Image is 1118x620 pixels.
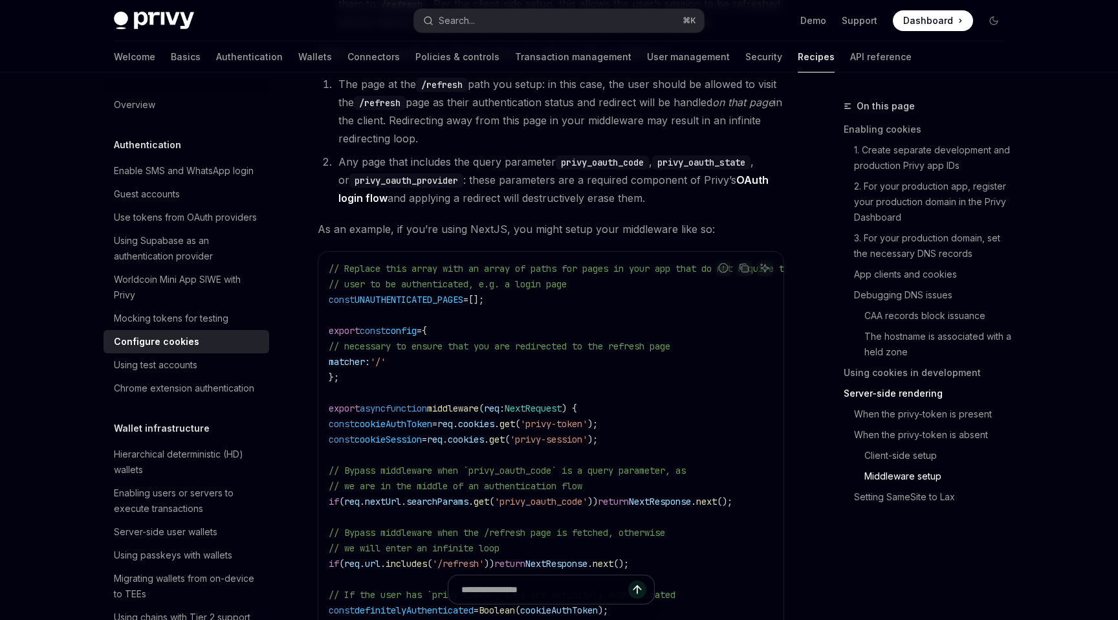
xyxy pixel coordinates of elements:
[329,542,499,554] span: // we will enter an infinite loop
[800,14,826,27] a: Demo
[427,403,479,414] span: middleware
[864,466,1014,487] a: Middleware setup
[593,558,613,570] span: next
[587,496,598,507] span: ))
[114,163,254,179] div: Enable SMS and WhatsApp login
[354,96,406,110] code: /refresh
[717,496,732,507] span: ();
[505,403,562,414] span: NextRequest
[484,403,499,414] span: req
[505,434,510,445] span: (
[715,260,732,276] button: Report incorrect code
[864,326,1014,362] a: The hostname is associated with a held zone
[339,558,344,570] span: (
[114,311,228,326] div: Mocking tokens for testing
[468,496,474,507] span: .
[104,229,269,268] a: Using Supabase as an authentication provider
[443,434,448,445] span: .
[427,434,443,445] span: req
[854,176,1014,228] a: 2. For your production app, register your production domain in the Privy Dashboard
[104,159,269,183] a: Enable SMS and WhatsApp login
[104,544,269,567] a: Using passkeys with wallets
[587,434,598,445] span: );
[339,496,344,507] span: (
[864,305,1014,326] a: CAA records block issuance
[756,260,773,276] button: Ask AI
[114,421,210,436] h5: Wallet infrastructure
[104,330,269,353] a: Configure cookies
[329,434,355,445] span: const
[329,325,360,337] span: export
[629,496,691,507] span: NextResponse
[520,418,587,430] span: 'privy-token'
[844,362,1014,383] a: Using cookies in development
[628,581,646,599] button: Send message
[850,41,912,72] a: API reference
[104,268,269,307] a: Worldcoin Mini App SIWE with Privy
[598,496,629,507] span: return
[474,496,489,507] span: get
[489,434,505,445] span: get
[114,137,181,153] h5: Authentication
[355,294,463,305] span: UNAUTHENTICATED_PAGES
[104,307,269,330] a: Mocking tokens for testing
[983,10,1004,31] button: Toggle dark mode
[406,496,468,507] span: searchParams
[386,558,427,570] span: includes
[114,97,155,113] div: Overview
[360,558,365,570] span: .
[114,12,194,30] img: dark logo
[484,558,494,570] span: ))
[515,41,631,72] a: Transaction management
[458,418,494,430] span: cookies
[298,41,332,72] a: Wallets
[489,496,494,507] span: (
[842,14,877,27] a: Support
[329,371,339,383] span: };
[329,480,582,492] span: // we are in the middle of an authentication flow
[114,571,261,602] div: Migrating wallets from on-device to TEEs
[499,418,515,430] span: get
[365,558,380,570] span: url
[437,418,453,430] span: req
[854,487,1014,507] a: Setting SameSite to Lax
[329,403,360,414] span: export
[114,485,261,516] div: Enabling users or servers to execute transactions
[844,383,1014,404] a: Server-side rendering
[515,418,520,430] span: (
[329,527,665,538] span: // Bypass middleware when the /refresh page is fetched, otherwise
[427,558,432,570] span: (
[798,41,835,72] a: Recipes
[114,186,180,202] div: Guest accounts
[893,10,973,31] a: Dashboard
[463,294,468,305] span: =
[334,75,784,148] li: The page at the path you setup: in this case, the user should be allowed to visit the page as the...
[903,14,953,27] span: Dashboard
[854,264,1014,285] a: App clients and cookies
[494,418,499,430] span: .
[329,340,670,352] span: // necessary to ensure that you are redirected to the refresh page
[349,173,463,188] code: privy_oauth_provider
[114,548,232,563] div: Using passkeys with wallets
[587,418,598,430] span: );
[329,558,339,570] span: if
[479,403,484,414] span: (
[355,418,432,430] span: cookieAuthToken
[329,496,339,507] span: if
[360,325,386,337] span: const
[422,325,427,337] span: {
[510,434,587,445] span: 'privy-session'
[380,558,386,570] span: .
[414,9,704,32] button: Search...⌘K
[854,404,1014,425] a: When the privy-token is present
[329,356,370,368] span: matcher:
[347,41,400,72] a: Connectors
[344,558,360,570] span: req
[652,155,751,170] code: privy_oauth_state
[386,403,427,414] span: function
[432,558,484,570] span: '/refresh'
[171,41,201,72] a: Basics
[432,418,437,430] span: =
[525,558,587,570] span: NextResponse
[864,445,1014,466] a: Client-side setup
